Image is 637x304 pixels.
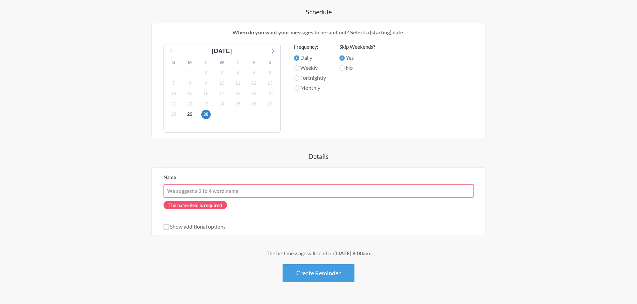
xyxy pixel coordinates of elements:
span: Thursday, October 16, 2025 [201,89,211,98]
span: Monday, October 13, 2025 [266,78,275,88]
span: Friday, October 3, 2025 [217,68,227,77]
label: No [339,64,375,72]
h4: Details [125,151,513,161]
span: Sunday, October 5, 2025 [249,68,259,77]
h4: Schedule [125,7,513,16]
label: Monthly [294,84,326,92]
span: The name field is required [164,201,227,209]
span: Tuesday, October 14, 2025 [169,89,179,98]
span: Friday, October 10, 2025 [217,78,227,88]
span: Wednesday, October 8, 2025 [185,78,195,88]
input: Fortnightly [294,75,299,81]
input: Show additional options [164,224,169,230]
span: Thursday, October 9, 2025 [201,78,211,88]
span: Friday, October 17, 2025 [217,89,227,98]
div: F [246,57,262,68]
label: Name [164,174,176,180]
div: S [166,57,182,68]
label: Yes [339,54,375,62]
label: Frequency: [294,43,326,51]
span: Sunday, October 26, 2025 [249,99,259,109]
span: Sunday, October 19, 2025 [249,89,259,98]
span: Wednesday, October 15, 2025 [185,89,195,98]
input: Yes [339,55,345,61]
span: Tuesday, October 28, 2025 [169,110,179,119]
span: Saturday, October 18, 2025 [233,89,243,98]
input: Monthly [294,85,299,91]
span: Monday, October 20, 2025 [266,89,275,98]
span: Saturday, October 25, 2025 [233,99,243,109]
button: Create Reminder [283,264,354,282]
div: The first message will send on . [125,249,513,257]
div: T [230,57,246,68]
span: Thursday, October 2, 2025 [201,68,211,77]
span: Sunday, October 12, 2025 [249,78,259,88]
span: Saturday, October 11, 2025 [233,78,243,88]
div: [DATE] [209,47,235,56]
span: Friday, October 24, 2025 [217,99,227,109]
input: No [339,65,345,71]
strong: [DATE] 8:00am [334,250,370,256]
div: M [182,57,198,68]
input: Daily [294,55,299,61]
label: Weekly [294,64,326,72]
div: W [214,57,230,68]
span: Wednesday, October 29, 2025 [185,110,195,119]
span: Wednesday, October 22, 2025 [185,99,195,109]
label: Show additional options [164,223,226,230]
div: S [262,57,278,68]
span: Saturday, October 4, 2025 [233,68,243,77]
span: Monday, October 6, 2025 [266,68,275,77]
span: Thursday, October 23, 2025 [201,99,211,109]
span: Monday, October 27, 2025 [266,99,275,109]
label: Fortnightly [294,74,326,82]
span: Wednesday, October 1, 2025 [185,68,195,77]
p: When do you want your messages to be sent out? Select a (starting) date. [157,28,481,36]
span: Tuesday, October 7, 2025 [169,78,179,88]
span: Tuesday, October 21, 2025 [169,99,179,109]
input: We suggest a 2 to 4 word name [164,184,474,198]
label: Skip Weekends? [339,43,375,51]
label: Daily [294,54,326,62]
div: T [198,57,214,68]
input: Weekly [294,65,299,71]
span: Thursday, October 30, 2025 [201,110,211,119]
